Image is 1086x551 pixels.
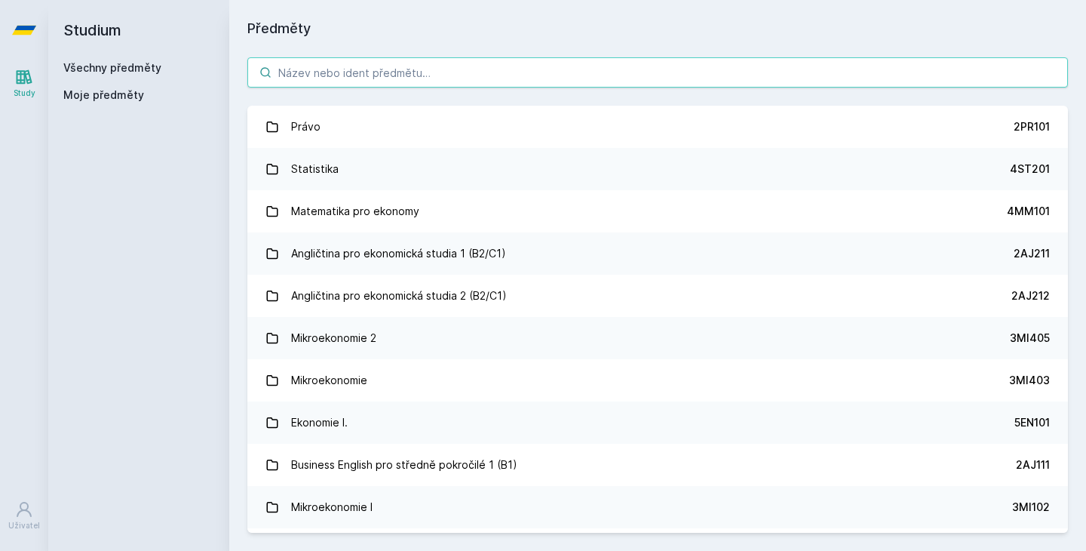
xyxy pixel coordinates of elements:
[247,57,1068,88] input: Název nebo ident předmětu…
[1010,162,1050,177] div: 4ST201
[8,520,40,531] div: Uživatel
[63,88,144,103] span: Moje předměty
[1011,288,1050,303] div: 2AJ212
[247,232,1068,275] a: Angličtina pro ekonomická studia 1 (B2/C1) 2AJ211
[247,275,1068,317] a: Angličtina pro ekonomická studia 2 (B2/C1) 2AJ212
[291,112,321,142] div: Právo
[291,239,506,269] div: Angličtina pro ekonomická studia 1 (B2/C1)
[291,365,367,396] div: Mikroekonomie
[1009,373,1050,388] div: 3MI403
[1007,204,1050,219] div: 4MM101
[247,317,1068,359] a: Mikroekonomie 2 3MI405
[1014,246,1050,261] div: 2AJ211
[247,402,1068,444] a: Ekonomie I. 5EN101
[63,61,161,74] a: Všechny předměty
[1014,415,1050,430] div: 5EN101
[3,60,45,106] a: Study
[291,281,507,311] div: Angličtina pro ekonomická studia 2 (B2/C1)
[247,18,1068,39] h1: Předměty
[14,88,35,99] div: Study
[291,450,517,480] div: Business English pro středně pokročilé 1 (B1)
[1014,119,1050,134] div: 2PR101
[247,148,1068,190] a: Statistika 4ST201
[247,444,1068,486] a: Business English pro středně pokročilé 1 (B1) 2AJ111
[1012,500,1050,515] div: 3MI102
[291,154,339,184] div: Statistika
[247,106,1068,148] a: Právo 2PR101
[291,196,419,226] div: Matematika pro ekonomy
[291,323,376,353] div: Mikroekonomie 2
[1016,457,1050,473] div: 2AJ111
[247,359,1068,402] a: Mikroekonomie 3MI403
[1010,331,1050,346] div: 3MI405
[247,190,1068,232] a: Matematika pro ekonomy 4MM101
[3,493,45,539] a: Uživatel
[291,408,348,438] div: Ekonomie I.
[247,486,1068,528] a: Mikroekonomie I 3MI102
[291,492,373,522] div: Mikroekonomie I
